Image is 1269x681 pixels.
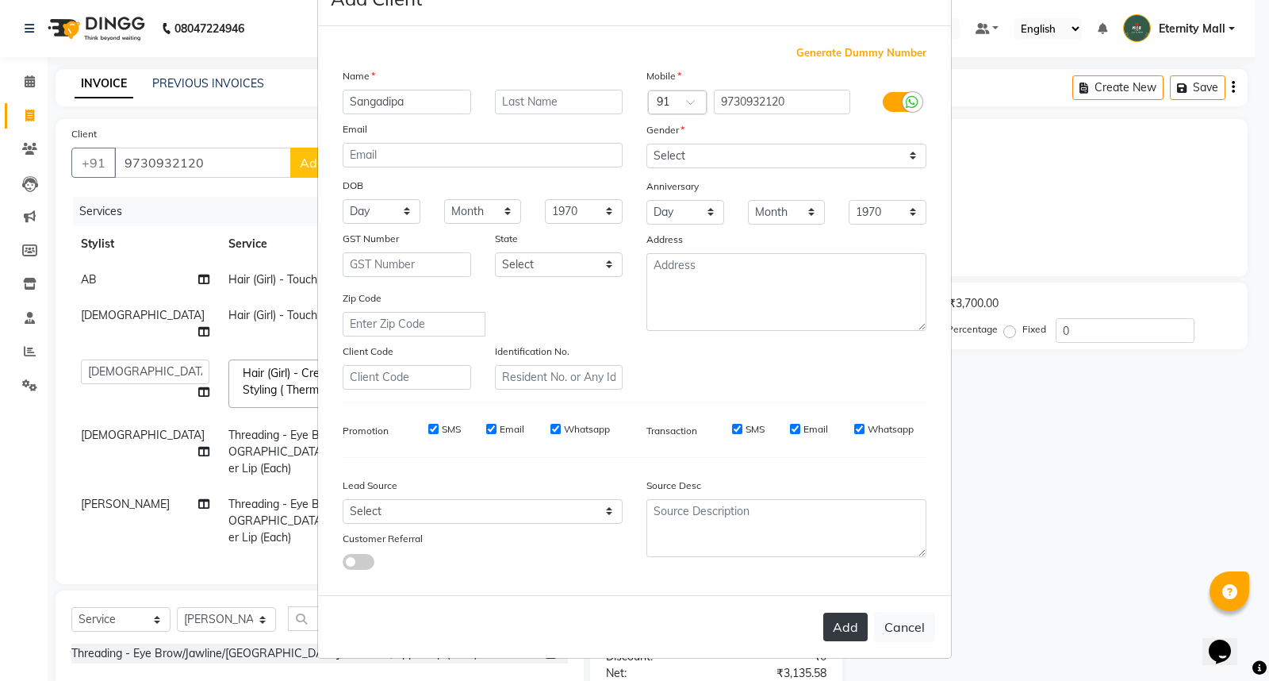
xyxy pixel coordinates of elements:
[646,69,681,83] label: Mobile
[796,45,926,61] span: Generate Dummy Number
[343,90,471,114] input: First Name
[343,69,375,83] label: Name
[823,613,868,641] button: Add
[442,422,461,437] label: SMS
[646,424,697,438] label: Transaction
[495,344,569,359] label: Identification No.
[1202,618,1253,665] iframe: chat widget
[646,123,684,137] label: Gender
[343,365,471,390] input: Client Code
[343,179,363,193] label: DOB
[564,422,610,437] label: Whatsapp
[343,479,397,493] label: Lead Source
[746,422,765,437] label: SMS
[343,232,399,246] label: GST Number
[868,422,914,437] label: Whatsapp
[495,232,518,246] label: State
[646,233,683,247] label: Address
[343,143,623,167] input: Email
[343,424,389,438] label: Promotion
[343,312,485,337] input: Enter Zip Code
[495,90,623,114] input: Last Name
[343,344,393,359] label: Client Code
[343,252,471,277] input: GST Number
[646,479,701,493] label: Source Desc
[343,122,367,137] label: Email
[803,422,828,437] label: Email
[343,532,423,546] label: Customer Referral
[874,612,935,642] button: Cancel
[343,291,381,306] label: Zip Code
[714,90,851,114] input: Mobile
[495,365,623,390] input: Resident No. or Any Id
[500,422,524,437] label: Email
[646,179,699,194] label: Anniversary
